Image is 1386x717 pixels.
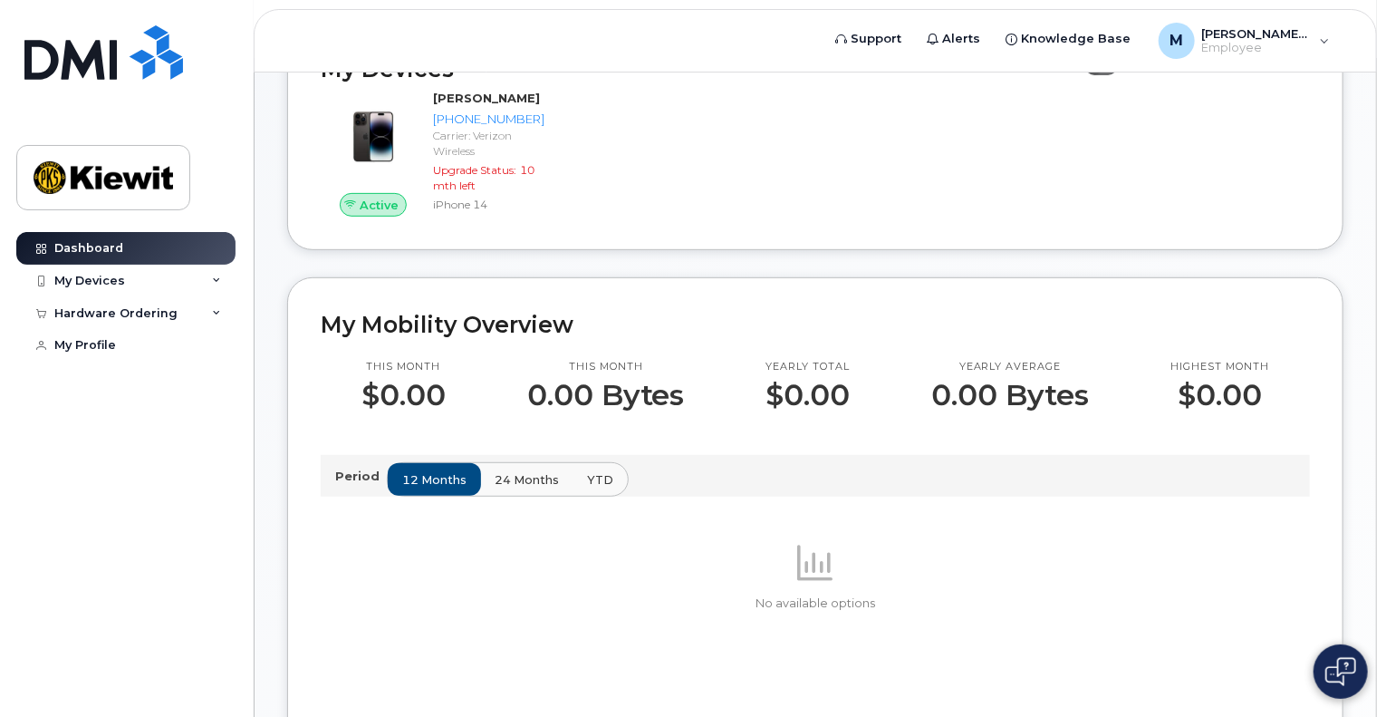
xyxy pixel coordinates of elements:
[994,21,1144,57] a: Knowledge Base
[433,163,534,192] span: 10 mth left
[1169,30,1183,52] span: M
[1022,30,1131,48] span: Knowledge Base
[321,311,1310,338] h2: My Mobility Overview
[527,360,685,374] p: This month
[943,30,981,48] span: Alerts
[433,197,544,212] div: iPhone 14
[321,596,1310,612] p: No available options
[765,379,850,412] p: $0.00
[361,360,446,374] p: This month
[823,21,915,57] a: Support
[361,379,446,412] p: $0.00
[360,197,399,214] span: Active
[433,111,544,128] div: [PHONE_NUMBER]
[433,163,516,177] span: Upgrade Status:
[915,21,994,57] a: Alerts
[433,91,540,105] strong: [PERSON_NAME]
[321,90,552,217] a: Active[PERSON_NAME][PHONE_NUMBER]Carrier: Verizon WirelessUpgrade Status:10 mth leftiPhone 14
[335,468,387,485] p: Period
[587,471,613,489] span: YTD
[527,379,685,412] p: 0.00 Bytes
[495,471,559,489] span: 24 months
[1325,657,1356,686] img: Open chat
[1202,26,1311,41] span: [PERSON_NAME].[PERSON_NAME]
[931,379,1089,412] p: 0.00 Bytes
[1170,360,1269,374] p: Highest month
[1170,379,1269,412] p: $0.00
[335,99,411,175] img: image20231002-3703462-njx0qo.jpeg
[765,360,850,374] p: Yearly total
[852,30,902,48] span: Support
[1202,41,1311,55] span: Employee
[433,128,544,159] div: Carrier: Verizon Wireless
[931,360,1089,374] p: Yearly average
[1146,23,1343,59] div: Madie.Rhodes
